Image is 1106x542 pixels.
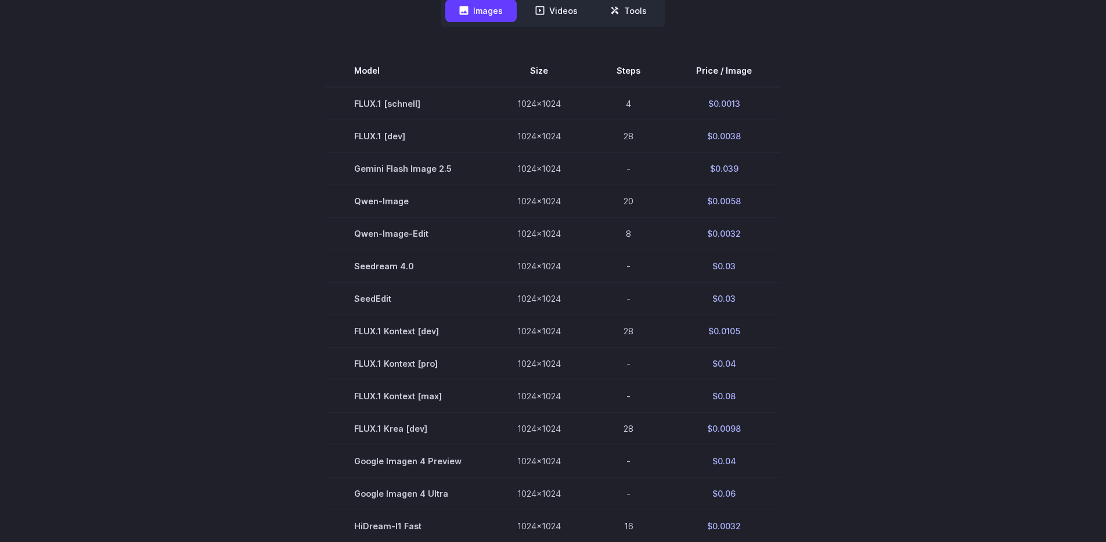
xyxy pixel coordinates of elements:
td: 4 [589,87,668,120]
td: 1024x1024 [489,87,589,120]
span: Gemini Flash Image 2.5 [354,162,462,175]
td: $0.0098 [668,413,780,445]
th: Size [489,55,589,87]
td: - [589,283,668,315]
td: 1024x1024 [489,185,589,217]
td: FLUX.1 [dev] [326,120,489,152]
td: $0.03 [668,283,780,315]
td: 28 [589,120,668,152]
td: $0.039 [668,152,780,185]
td: $0.04 [668,445,780,478]
td: 8 [589,217,668,250]
td: Qwen-Image-Edit [326,217,489,250]
td: FLUX.1 Krea [dev] [326,413,489,445]
td: 1024x1024 [489,283,589,315]
td: SeedEdit [326,283,489,315]
td: $0.0013 [668,87,780,120]
th: Price / Image [668,55,780,87]
th: Model [326,55,489,87]
td: $0.03 [668,250,780,283]
td: $0.0058 [668,185,780,217]
td: 28 [589,315,668,348]
td: $0.08 [668,380,780,413]
td: 1024x1024 [489,217,589,250]
td: 1024x1024 [489,120,589,152]
td: 1024x1024 [489,445,589,478]
td: $0.0032 [668,217,780,250]
td: - [589,250,668,283]
td: FLUX.1 Kontext [max] [326,380,489,413]
td: 1024x1024 [489,478,589,510]
td: 1024x1024 [489,315,589,348]
td: Google Imagen 4 Preview [326,445,489,478]
td: - [589,445,668,478]
td: $0.0038 [668,120,780,152]
td: 1024x1024 [489,380,589,413]
td: - [589,348,668,380]
td: 28 [589,413,668,445]
td: - [589,478,668,510]
td: 1024x1024 [489,250,589,283]
th: Steps [589,55,668,87]
td: 1024x1024 [489,348,589,380]
td: Seedream 4.0 [326,250,489,283]
td: - [589,152,668,185]
td: FLUX.1 Kontext [pro] [326,348,489,380]
td: FLUX.1 [schnell] [326,87,489,120]
td: Qwen-Image [326,185,489,217]
td: $0.0105 [668,315,780,348]
td: 1024x1024 [489,413,589,445]
td: $0.06 [668,478,780,510]
td: FLUX.1 Kontext [dev] [326,315,489,348]
td: 20 [589,185,668,217]
td: $0.04 [668,348,780,380]
td: 1024x1024 [489,152,589,185]
td: Google Imagen 4 Ultra [326,478,489,510]
td: - [589,380,668,413]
